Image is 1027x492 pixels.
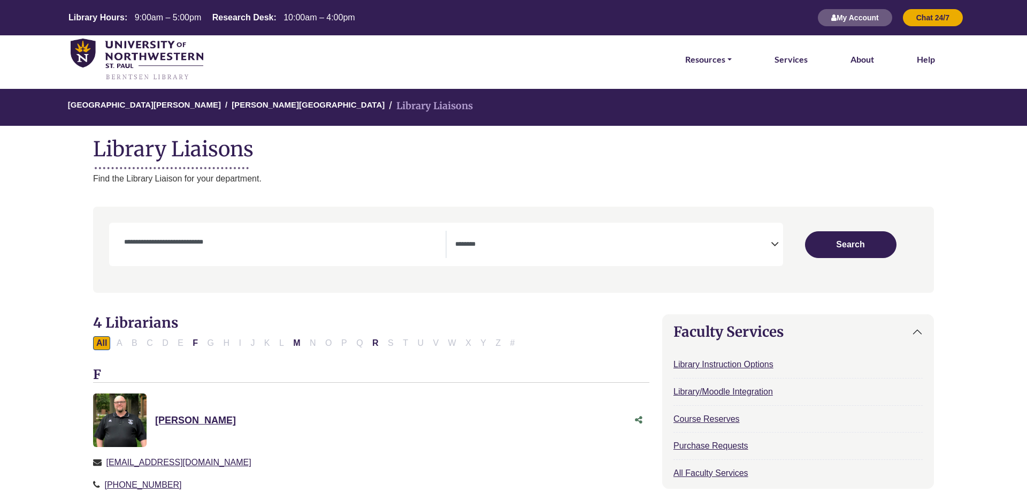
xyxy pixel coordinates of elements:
button: All [93,336,110,350]
th: Library Hours: [64,12,128,22]
span: 9:00am – 5:00pm [135,13,202,22]
a: Resources [681,52,736,66]
img: library_home [71,39,203,81]
a: Course Reserves [673,414,740,423]
a: All Faculty Services [673,468,748,478]
a: Services [770,52,812,66]
a: [EMAIL_ADDRESS][DOMAIN_NAME] [106,458,251,467]
a: Library Instruction Options [673,360,773,369]
table: Hours Today [64,13,359,22]
a: [PHONE_NUMBER] [104,480,181,489]
a: Purchase Requests [673,441,748,450]
button: Faculty Services [663,315,933,349]
button: Filter Results M [290,336,303,350]
div: Alpha-list to filter by first letter of database name [93,338,519,347]
h3: F [93,367,649,383]
p: Find the Library Liaison for your department. [93,172,934,186]
a: Chat 24/7 [903,13,963,22]
li: Library Liaisons [385,99,473,114]
a: My Account [818,13,892,22]
a: [GEOGRAPHIC_DATA][PERSON_NAME] [68,100,221,109]
button: Submit for Search Results [805,231,896,258]
span: 10:00am – 4:00pm [283,13,355,22]
a: About [846,52,878,66]
a: Hours Today [64,13,359,23]
input: Search by Name or Liaison Area [118,236,446,249]
span: 4 Librarians [93,314,178,331]
nav: breadcrumb [93,89,934,126]
h1: Library Liaisons [93,137,934,161]
a: [PERSON_NAME] [155,415,236,426]
nav: Search filters [93,207,934,293]
a: [PERSON_NAME][GEOGRAPHIC_DATA] [232,100,385,109]
textarea: Search [455,241,771,249]
a: Help [913,52,939,66]
button: Filter Results R [369,336,382,350]
button: Filter Results F [189,336,201,350]
a: Library/Moodle Integration [673,387,773,396]
img: Headshot of Nate Farley [93,393,147,447]
button: Share this Asset [628,410,649,430]
th: Research Desk: [208,12,277,22]
button: My Account [818,9,892,26]
button: Chat 24/7 [903,9,963,26]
